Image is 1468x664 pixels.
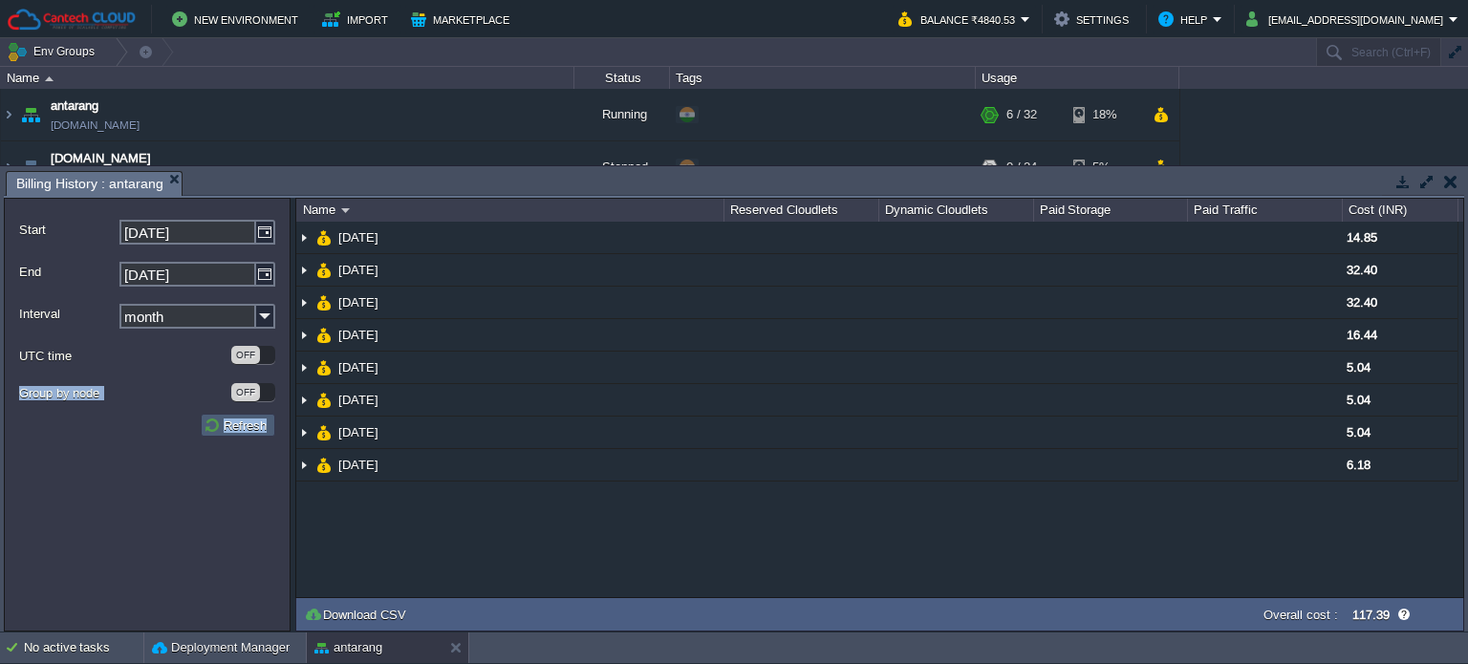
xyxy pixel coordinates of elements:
div: Dynamic Cloudlets [880,199,1033,222]
button: Deployment Manager [152,638,290,657]
label: 117.39 [1352,608,1390,622]
img: AMDAwAAAACH5BAEAAAAALAAAAAABAAEAAAICRAEAOw== [316,449,332,481]
img: AMDAwAAAACH5BAEAAAAALAAAAAABAAEAAAICRAEAOw== [316,384,332,416]
label: End [19,262,118,282]
img: AMDAwAAAACH5BAEAAAAALAAAAAABAAEAAAICRAEAOw== [1,89,16,140]
a: [DATE] [336,294,381,311]
label: Interval [19,304,118,324]
label: Start [19,220,118,240]
div: Stopped [574,141,670,193]
a: [DATE] [336,262,381,278]
button: Env Groups [7,38,101,65]
div: OFF [231,383,260,401]
button: Settings [1054,8,1134,31]
img: AMDAwAAAACH5BAEAAAAALAAAAAABAAEAAAICRAEAOw== [316,254,332,286]
a: [DATE] [336,359,381,375]
div: 6 / 32 [1006,89,1037,140]
span: 5.04 [1347,425,1371,439]
a: [DOMAIN_NAME] [51,116,140,135]
img: AMDAwAAAACH5BAEAAAAALAAAAAABAAEAAAICRAEAOw== [296,417,312,448]
div: Usage [977,67,1178,89]
img: AMDAwAAAACH5BAEAAAAALAAAAAABAAEAAAICRAEAOw== [45,76,54,81]
button: Balance ₹4840.53 [898,8,1021,31]
img: AMDAwAAAACH5BAEAAAAALAAAAAABAAEAAAICRAEAOw== [296,352,312,383]
div: 5% [1073,141,1135,193]
span: 5.04 [1347,393,1371,407]
span: 14.85 [1347,230,1377,245]
button: Marketplace [411,8,515,31]
img: AMDAwAAAACH5BAEAAAAALAAAAAABAAEAAAICRAEAOw== [296,319,312,351]
div: Name [2,67,573,89]
div: 18% [1073,89,1135,140]
button: Import [322,8,394,31]
div: Running [574,89,670,140]
div: 0 / 24 [1006,141,1037,193]
span: Billing History : antarang [16,172,163,196]
div: OFF [231,346,260,364]
img: AMDAwAAAACH5BAEAAAAALAAAAAABAAEAAAICRAEAOw== [296,287,312,318]
button: Help [1158,8,1213,31]
div: No active tasks [24,632,143,663]
span: 5.04 [1347,360,1371,375]
label: Overall cost : [1263,608,1338,622]
img: Cantech Cloud [7,8,137,32]
img: AMDAwAAAACH5BAEAAAAALAAAAAABAAEAAAICRAEAOw== [316,352,332,383]
span: 32.40 [1347,295,1377,310]
span: 32.40 [1347,263,1377,277]
img: AMDAwAAAACH5BAEAAAAALAAAAAABAAEAAAICRAEAOw== [341,208,350,213]
div: Reserved Cloudlets [725,199,878,222]
div: Name [298,199,723,222]
a: [DATE] [336,229,381,246]
img: AMDAwAAAACH5BAEAAAAALAAAAAABAAEAAAICRAEAOw== [316,222,332,253]
a: [DOMAIN_NAME] [51,149,151,168]
label: Group by node [19,383,229,403]
button: antarang [314,638,382,657]
button: New Environment [172,8,304,31]
div: Status [575,67,669,89]
img: AMDAwAAAACH5BAEAAAAALAAAAAABAAEAAAICRAEAOw== [316,287,332,318]
a: [DATE] [336,327,381,343]
img: AMDAwAAAACH5BAEAAAAALAAAAAABAAEAAAICRAEAOw== [296,384,312,416]
button: [EMAIL_ADDRESS][DOMAIN_NAME] [1246,8,1449,31]
button: Refresh [204,417,272,434]
img: AMDAwAAAACH5BAEAAAAALAAAAAABAAEAAAICRAEAOw== [17,89,44,140]
span: 16.44 [1347,328,1377,342]
a: [DATE] [336,457,381,473]
img: AMDAwAAAACH5BAEAAAAALAAAAAABAAEAAAICRAEAOw== [1,141,16,193]
button: Download CSV [304,606,412,623]
img: AMDAwAAAACH5BAEAAAAALAAAAAABAAEAAAICRAEAOw== [316,319,332,351]
img: AMDAwAAAACH5BAEAAAAALAAAAAABAAEAAAICRAEAOw== [296,222,312,253]
a: antarang [51,96,98,116]
a: [DATE] [336,424,381,440]
img: AMDAwAAAACH5BAEAAAAALAAAAAABAAEAAAICRAEAOw== [17,141,44,193]
img: AMDAwAAAACH5BAEAAAAALAAAAAABAAEAAAICRAEAOw== [296,254,312,286]
div: Paid Traffic [1189,199,1342,222]
img: AMDAwAAAACH5BAEAAAAALAAAAAABAAEAAAICRAEAOw== [296,449,312,481]
a: [DATE] [336,392,381,408]
img: AMDAwAAAACH5BAEAAAAALAAAAAABAAEAAAICRAEAOw== [316,417,332,448]
label: UTC time [19,346,229,366]
div: Tags [671,67,975,89]
div: Cost (INR) [1344,199,1457,222]
div: Paid Storage [1035,199,1188,222]
span: 6.18 [1347,458,1371,472]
